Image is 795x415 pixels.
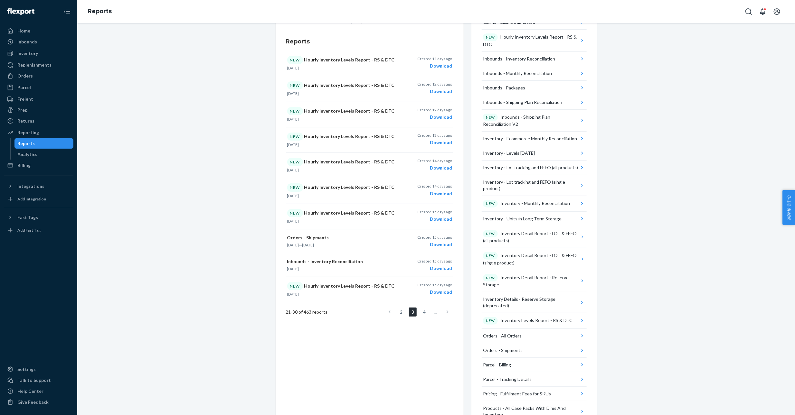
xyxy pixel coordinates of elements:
[287,66,299,70] time: [DATE]
[483,56,555,62] div: Inbounds - Inventory Reconciliation
[483,70,552,77] div: Inbounds - Monthly Reconciliation
[417,235,452,240] p: Created 15 days ago
[417,139,452,146] div: Download
[17,96,33,102] div: Freight
[4,116,73,126] a: Returns
[483,85,525,91] div: Inbounds - Packages
[417,88,452,95] div: Download
[17,107,27,113] div: Prep
[17,196,46,202] div: Add Integration
[483,150,535,156] div: Inventory - Levels [DATE]
[742,5,755,18] button: Open Search Box
[17,183,44,189] div: Integrations
[287,266,299,271] time: [DATE]
[4,48,73,59] a: Inventory
[17,28,30,34] div: Home
[17,377,51,383] div: Talk to Support
[483,391,551,397] div: Pricing - Fulfillment Fees for SKUs
[287,107,396,115] p: Hourly Inventory Levels Report - RS & DTC
[482,313,587,329] button: NEWInventory Levels Report - RS & DTC
[287,183,396,191] p: Hourly Inventory Levels Report - RS & DTC
[17,227,41,233] div: Add Fast Tag
[287,242,396,248] p: —
[4,194,73,204] a: Add Integration
[287,117,299,122] time: [DATE]
[432,308,440,317] li: ...
[482,95,587,110] button: Inbounds - Shipping Plan Reconciliation
[14,138,74,149] a: Reports
[771,5,783,18] button: Open account menu
[286,51,453,76] button: NEWHourly Inventory Levels Report - RS & DTC[DATE]Created 11 days agoDownload
[483,376,532,383] div: Parcel - Tracking Details
[88,8,112,15] a: Reports
[4,225,73,235] a: Add Fast Tag
[483,164,578,171] div: Inventory - Lot tracking and FEFO (all products)
[286,309,328,315] span: 21 - 30 of 463 reports
[4,386,73,396] a: Help Center
[417,133,452,138] p: Created 13 days ago
[483,347,523,354] div: Orders - Shipments
[302,243,314,247] time: [DATE]
[287,81,303,89] div: NEW
[483,230,580,244] div: Inventory Detail Report - LOT & FEFO (all products)
[287,209,303,217] div: NEW
[4,37,73,47] a: Inbounds
[482,52,587,66] button: Inbounds - Inventory Reconciliation
[417,165,452,171] div: Download
[483,216,562,222] div: Inventory - Units in Long Term Storage
[417,56,452,61] p: Created 11 days ago
[486,318,495,323] p: NEW
[482,270,587,292] button: NEWInventory Detail Report - Reserve Storage
[4,212,73,223] button: Fast Tags
[483,135,577,142] div: Inventory - Ecommerce Monthly Reconciliation
[287,56,303,64] div: NEW
[287,142,299,147] time: [DATE]
[483,317,573,325] div: Inventory Levels Report - RS & DTC
[482,292,587,313] button: Inventory Details - Reserve Storage (deprecated)
[486,35,495,40] p: NEW
[17,388,43,394] div: Help Center
[482,132,587,146] button: Inventory - Ecommerce Monthly Reconciliation
[756,5,769,18] button: Open notifications
[286,229,453,253] button: Orders - Shipments[DATE]—[DATE]Created 15 days agoDownload
[482,329,587,343] button: Orders - All Orders
[482,226,587,248] button: NEWInventory Detail Report - LOT & FEFO (all products)
[287,193,299,198] time: [DATE]
[417,282,452,288] p: Created 15 days ago
[4,60,73,70] a: Replenishments
[482,372,587,387] button: Parcel - Tracking Details
[482,175,587,196] button: Inventory - Lot tracking and FEFO (single product)
[483,114,579,128] div: Inbounds - Shipping Plan Reconciliation V2
[417,63,452,69] div: Download
[287,282,396,290] p: Hourly Inventory Levels Report - RS & DTC
[82,2,117,21] ol: breadcrumbs
[417,209,452,215] p: Created 15 days ago
[483,252,580,266] div: Inventory Detail Report - LOT & FEFO (single product)
[417,114,452,120] div: Download
[17,399,49,405] div: Give Feedback
[482,387,587,401] button: Pricing - Fulfillment Fees for SKUs
[417,158,452,163] p: Created 14 days ago
[417,81,452,87] p: Created 12 days ago
[17,118,34,124] div: Returns
[4,26,73,36] a: Home
[287,168,299,172] time: [DATE]
[287,235,396,241] p: Orders - Shipments
[17,162,31,169] div: Billing
[4,160,73,171] a: Billing
[287,219,299,224] time: [DATE]
[287,158,396,166] p: Hourly Inventory Levels Report - RS & DTC
[4,375,73,385] a: Talk to Support
[17,129,39,136] div: Reporting
[286,253,453,277] button: Inbounds - Inventory Reconciliation[DATE]Created 15 days agoDownload
[782,190,795,225] button: 卖家帮助中心
[486,275,495,281] p: NEW
[61,5,73,18] button: Close Navigation
[287,91,299,96] time: [DATE]
[17,366,36,373] div: Settings
[417,265,452,272] div: Download
[17,39,37,45] div: Inbounds
[4,105,73,115] a: Prep
[286,178,453,204] button: NEWHourly Inventory Levels Report - RS & DTC[DATE]Created 14 days agoDownload
[7,8,34,15] img: Flexport logo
